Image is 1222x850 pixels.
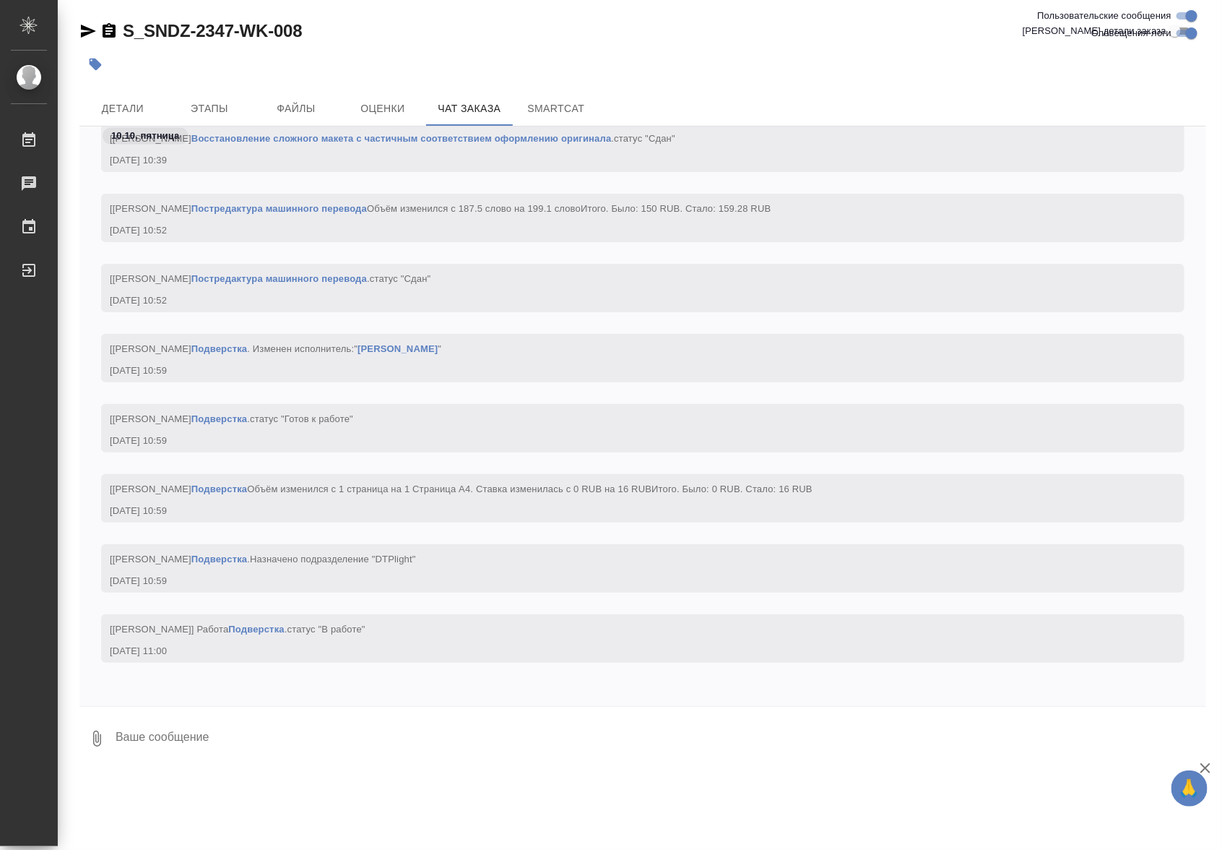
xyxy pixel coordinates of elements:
[110,223,1134,238] div: [DATE] 10:52
[88,100,157,118] span: Детали
[354,343,441,354] span: " "
[435,100,504,118] span: Чат заказа
[191,554,247,564] a: Подверстка
[228,624,284,635] a: Подверстка
[110,504,1134,518] div: [DATE] 10:59
[110,364,1134,378] div: [DATE] 10:59
[357,343,438,354] a: [PERSON_NAME]
[110,434,1134,448] div: [DATE] 10:59
[110,624,365,635] span: [[PERSON_NAME]] Работа .
[110,644,1134,658] div: [DATE] 11:00
[191,413,247,424] a: Подверстка
[110,554,416,564] span: [[PERSON_NAME] .
[79,48,111,80] button: Добавить тэг
[100,22,118,40] button: Скопировать ссылку
[110,203,771,214] span: [[PERSON_NAME] Объём изменился с 187.5 слово на 199.1 слово
[110,413,353,424] span: [[PERSON_NAME] .
[110,343,441,354] span: [[PERSON_NAME] . Изменен исполнитель:
[110,273,431,284] span: [[PERSON_NAME] .
[191,273,367,284] a: Постредактура машинного перевода
[175,100,244,118] span: Этапы
[110,574,1134,588] div: [DATE] 10:59
[651,484,812,494] span: Итого. Было: 0 RUB. Стало: 16 RUB
[581,203,771,214] span: Итого. Было: 150 RUB. Стало: 159.28 RUB
[1091,26,1171,40] span: Оповещения-логи
[1037,9,1171,23] span: Пользовательские сообщения
[348,100,417,118] span: Оценки
[191,484,247,494] a: Подверстка
[1023,24,1166,38] span: [PERSON_NAME] детали заказа
[110,153,1134,168] div: [DATE] 10:39
[521,100,591,118] span: SmartCat
[261,100,331,118] span: Файлы
[370,273,431,284] span: статус "Сдан"
[250,413,353,424] span: статус "Готов к работе"
[250,554,416,564] span: Назначено подразделение "DTPlight"
[110,293,1134,308] div: [DATE] 10:52
[191,203,367,214] a: Постредактура машинного перевода
[123,21,302,40] a: S_SNDZ-2347-WK-008
[79,22,97,40] button: Скопировать ссылку для ЯМессенджера
[191,343,247,354] a: Подверстка
[1171,770,1208,807] button: 🙏
[110,484,812,494] span: [[PERSON_NAME] Объём изменился c 1 страница на 1 Страница А4. Ставка изменилась c 0 RUB на 16 RUB
[287,624,365,635] span: статус "В работе"
[111,129,180,143] p: 10.10, пятница
[1177,773,1202,804] span: 🙏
